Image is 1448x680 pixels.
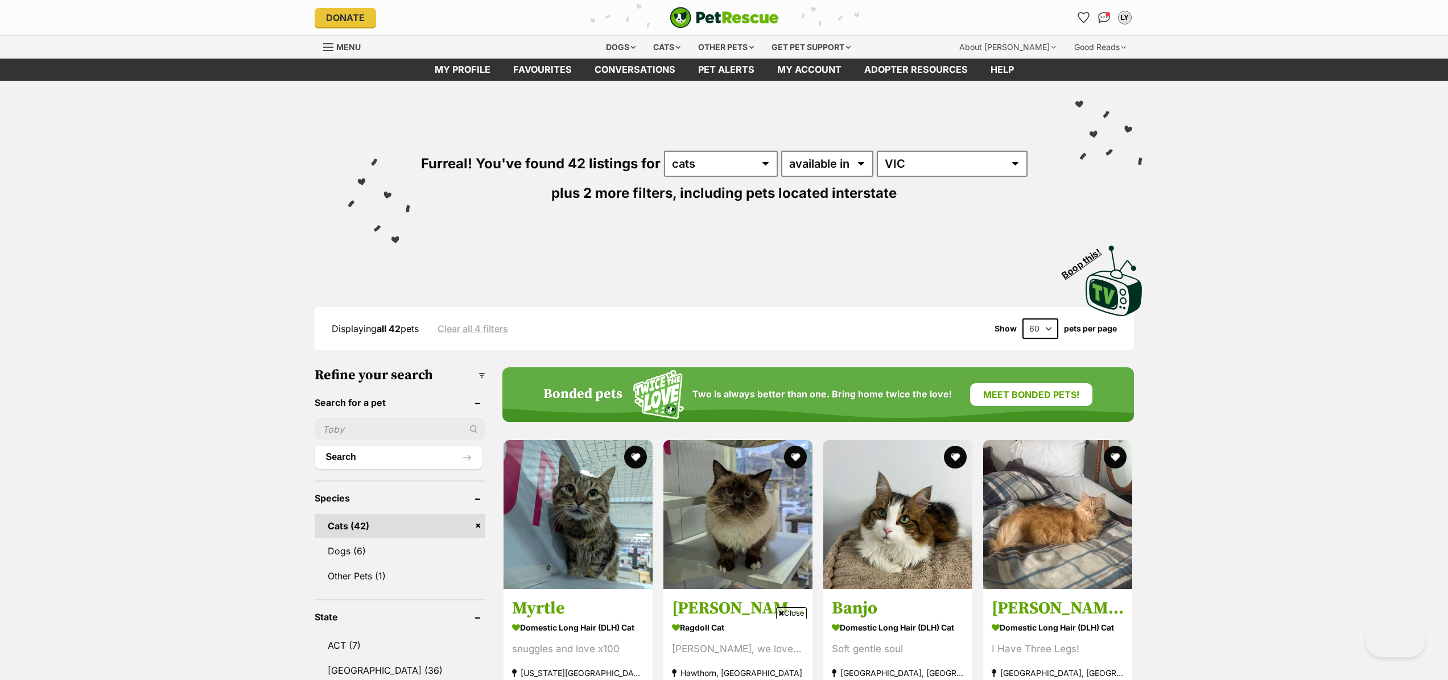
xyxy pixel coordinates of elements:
iframe: Help Scout Beacon - Open [1366,623,1425,657]
header: Search for a pet [315,397,485,408]
div: Other pets [690,36,762,59]
span: Show [995,324,1017,333]
button: Search [315,446,482,468]
span: Boop this! [1059,239,1112,280]
div: Cats [645,36,688,59]
span: plus 2 more filters, [551,185,676,201]
h3: Myrtle [512,598,644,619]
a: Favourites [502,59,583,81]
a: Help [979,59,1025,81]
span: including pets located interstate [680,185,897,201]
a: Adopter resources [853,59,979,81]
a: ACT (7) [315,633,485,657]
strong: Domestic Long Hair (DLH) Cat [992,619,1124,636]
h3: [PERSON_NAME] [672,598,804,619]
div: Get pet support [764,36,859,59]
span: Furreal! You've found 42 listings for [421,155,661,172]
a: My profile [423,59,502,81]
div: Good Reads [1066,36,1134,59]
img: Banjo - Domestic Long Hair (DLH) Cat [823,440,972,589]
header: State [315,612,485,622]
img: logo-cat-932fe2b9b8326f06289b0f2fb663e598f794de774fb13d1741a6617ecf9a85b4.svg [670,7,779,28]
header: Species [315,493,485,503]
a: Pet alerts [687,59,766,81]
img: Norman - Ragdoll Cat [663,440,812,589]
a: Meet bonded pets! [970,383,1092,406]
a: Conversations [1095,9,1113,27]
div: About [PERSON_NAME] [951,36,1064,59]
h4: Bonded pets [543,387,622,403]
button: favourite [1104,446,1127,468]
div: snuggles and love x100 [512,641,644,657]
span: Menu [336,42,361,52]
img: Squiggle [633,370,684,420]
strong: Domestic Long Hair (DLH) Cat [512,619,644,636]
button: favourite [624,446,647,468]
button: My account [1116,9,1134,27]
a: Donate [315,8,376,27]
a: My account [766,59,853,81]
a: Favourites [1075,9,1093,27]
button: favourite [784,446,807,468]
a: Other Pets (1) [315,564,485,588]
img: PetRescue TV logo [1086,246,1142,316]
a: Menu [323,36,369,56]
a: Cats (42) [315,514,485,538]
iframe: Advertisement [517,623,931,674]
button: favourite [944,446,967,468]
img: chat-41dd97257d64d25036548639549fe6c8038ab92f7586957e7f3b1b290dea8141.svg [1098,12,1110,23]
div: Dogs [598,36,643,59]
a: Clear all 4 filters [438,324,508,334]
a: Dogs (6) [315,539,485,563]
h3: Banjo [832,598,964,619]
strong: all 42 [377,323,401,334]
h3: Refine your search [315,367,485,383]
a: PetRescue [670,7,779,28]
span: Displaying pets [332,323,419,334]
a: Boop this! [1086,235,1142,318]
h3: [PERSON_NAME] [992,598,1124,619]
ul: Account quick links [1075,9,1134,27]
div: LY [1119,12,1131,23]
img: Myrtle - Domestic Long Hair (DLH) Cat [504,440,653,589]
span: Two is always better than one. Bring home twice the love! [692,389,952,400]
img: Ginny - Domestic Long Hair (DLH) Cat [983,440,1132,589]
span: Close [776,607,807,619]
a: conversations [583,59,687,81]
label: pets per page [1064,324,1117,333]
input: Toby [315,418,485,440]
div: I Have Three Legs! [992,641,1124,657]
